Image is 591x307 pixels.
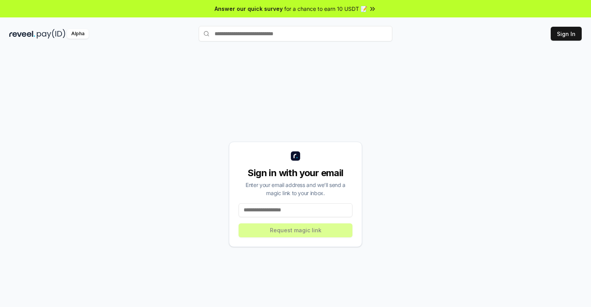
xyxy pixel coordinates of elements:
[284,5,367,13] span: for a chance to earn 10 USDT 📝
[37,29,65,39] img: pay_id
[551,27,582,41] button: Sign In
[67,29,89,39] div: Alpha
[239,167,352,179] div: Sign in with your email
[9,29,35,39] img: reveel_dark
[239,181,352,197] div: Enter your email address and we’ll send a magic link to your inbox.
[215,5,283,13] span: Answer our quick survey
[291,151,300,161] img: logo_small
